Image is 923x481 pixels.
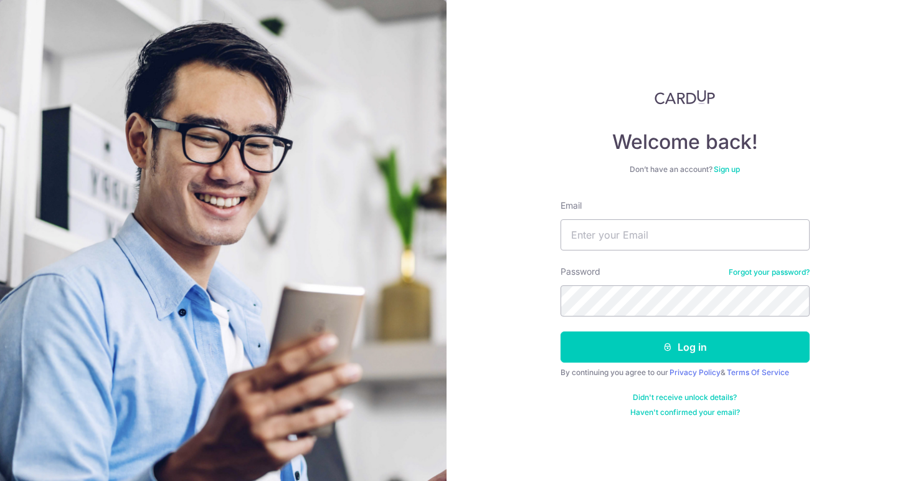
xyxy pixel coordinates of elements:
[727,368,789,377] a: Terms Of Service
[714,164,740,174] a: Sign up
[561,331,810,363] button: Log in
[729,267,810,277] a: Forgot your password?
[561,219,810,250] input: Enter your Email
[561,265,600,278] label: Password
[561,130,810,155] h4: Welcome back!
[655,90,716,105] img: CardUp Logo
[561,199,582,212] label: Email
[630,407,740,417] a: Haven't confirmed your email?
[561,164,810,174] div: Don’t have an account?
[670,368,721,377] a: Privacy Policy
[561,368,810,378] div: By continuing you agree to our &
[633,393,737,402] a: Didn't receive unlock details?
